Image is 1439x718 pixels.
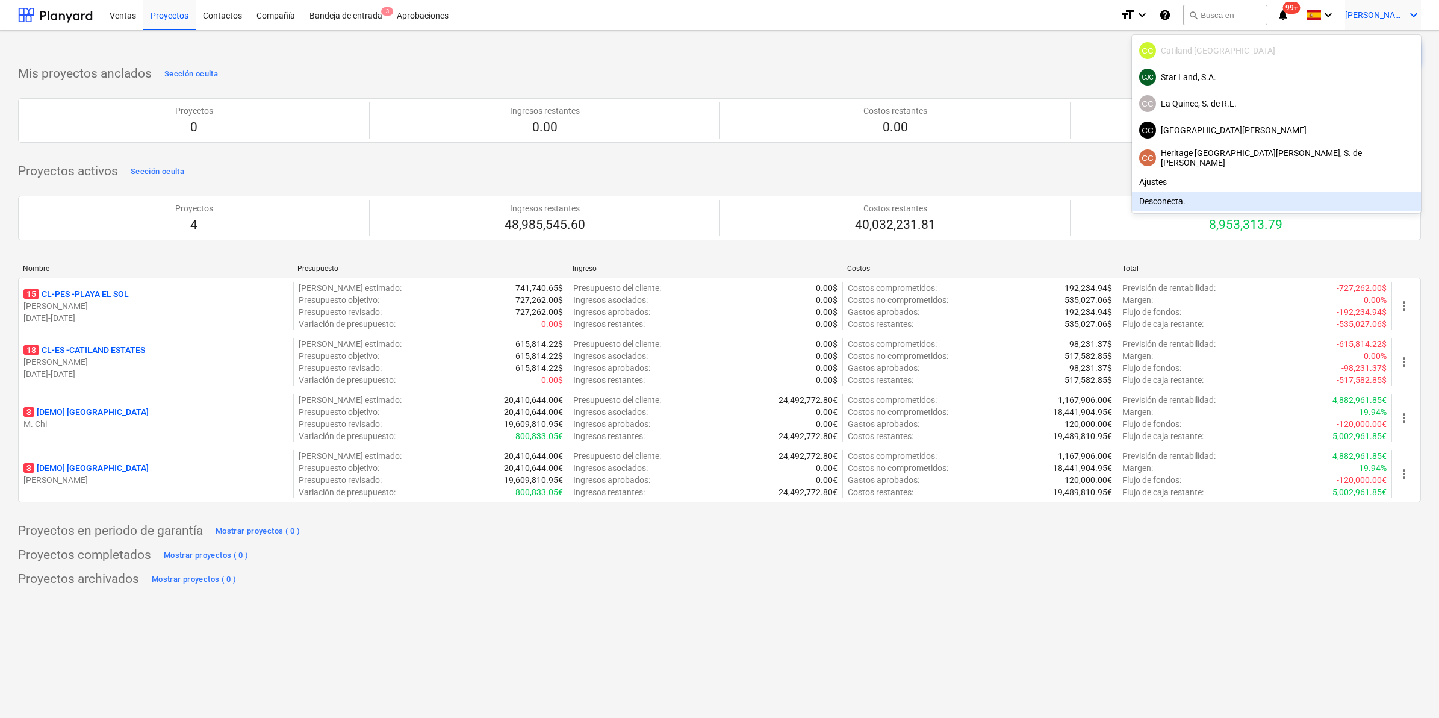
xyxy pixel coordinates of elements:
span: CC [1142,126,1154,135]
span: CC [1142,99,1154,108]
div: Widget de chat [1379,660,1439,718]
iframe: Chat Widget [1379,660,1439,718]
div: Desconecta. [1132,192,1421,211]
div: Carlos Cedeno [1139,122,1156,139]
div: Carlos Cedeno [1139,42,1156,59]
span: CC [1142,46,1154,55]
div: [GEOGRAPHIC_DATA][PERSON_NAME] [1139,122,1414,139]
span: CC [1142,154,1154,163]
div: Catiland [GEOGRAPHIC_DATA] [1139,42,1414,59]
div: Carlos Cedeno [1139,149,1156,166]
span: CJC [1142,74,1154,81]
div: La Quince, S. de R.L. [1139,95,1414,112]
div: Star Land, S.A. [1139,69,1414,86]
div: Heritage [GEOGRAPHIC_DATA][PERSON_NAME], S. de [PERSON_NAME] [1139,148,1414,167]
div: Carlos Joel Cedeno [1139,69,1156,86]
div: Carlos Cedeno [1139,95,1156,112]
div: Ajustes [1132,172,1421,192]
